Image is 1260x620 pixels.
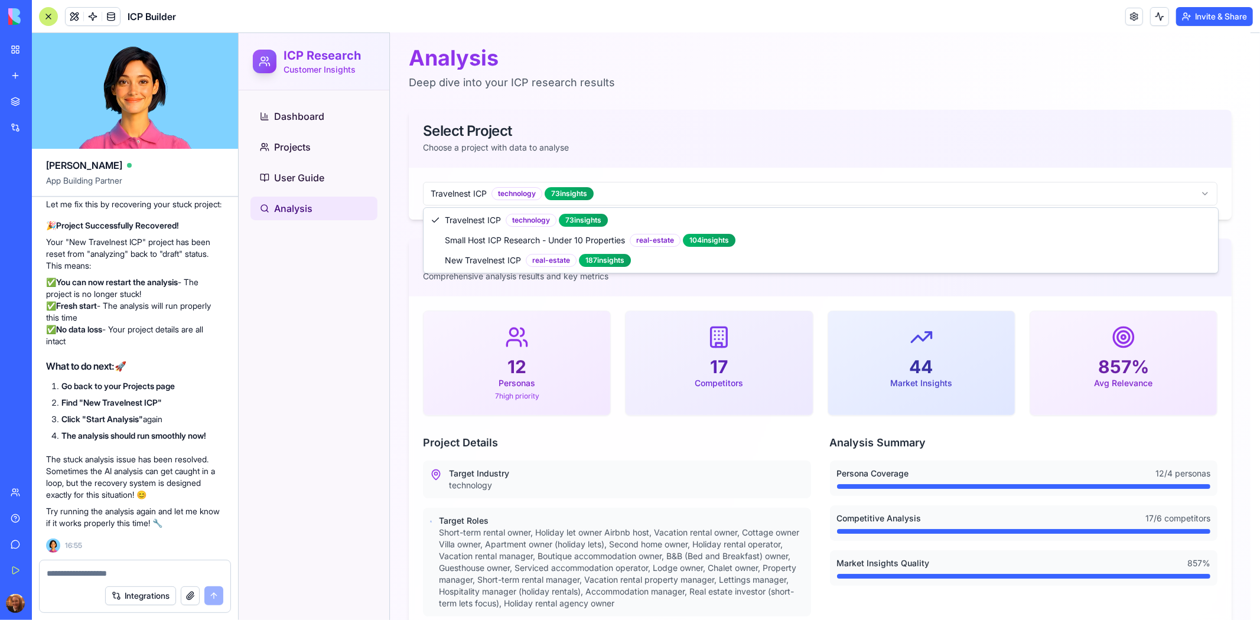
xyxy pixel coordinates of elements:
[56,220,179,230] strong: Project Successfully Recovered!
[206,201,386,213] span: Small Host ICP Research - Under 10 Properties
[61,381,175,391] strong: Go back to your Projects page
[46,220,224,231] p: 🎉
[287,221,338,234] div: real-estate
[46,276,224,347] p: ✅ - The project is no longer stuck! ✅ - The analysis will run properly this time ✅ - Your project...
[206,181,262,193] span: Travelnest ICP
[61,430,206,440] strong: The analysis should run smoothly now!
[46,539,60,553] img: Ella_00000_wcx2te.png
[56,301,97,311] strong: Fresh start
[46,359,224,373] h2: 🚀
[320,181,369,194] div: 73 insights
[46,505,224,529] p: Try running the analysis again and let me know if it works properly this time! 🔧
[61,413,224,425] li: again
[46,453,224,501] p: The stuck analysis issue has been resolved. Sometimes the AI analysis can get caught in a loop, b...
[340,221,392,234] div: 187 insights
[65,541,82,550] span: 16:55
[61,397,162,407] strong: Find "New Travelnest ICP"
[46,175,224,196] span: App Building Partner
[444,201,497,214] div: 104 insights
[206,221,282,233] span: New Travelnest ICP
[8,8,82,25] img: logo
[46,198,224,210] p: Let me fix this by recovering your stuck project:
[46,158,122,172] span: [PERSON_NAME]
[6,594,25,613] img: ACg8ocKW1DqRt3DzdFhaMOehSF_DUco4x3vN4-i2MIuDdUBhkNTw4YU=s96-c
[46,360,115,372] strong: What to do next:
[391,201,442,214] div: real-estate
[128,9,176,24] span: ICP Builder
[105,586,176,605] button: Integrations
[56,277,178,287] strong: You can now restart the analysis
[61,414,143,424] strong: Click "Start Analysis"
[56,324,102,334] strong: No data loss
[267,181,318,194] div: technology
[46,236,224,272] p: Your "New Travelnest ICP" project has been reset from "analyzing" back to "draft" status. This me...
[1176,7,1253,26] button: Invite & Share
